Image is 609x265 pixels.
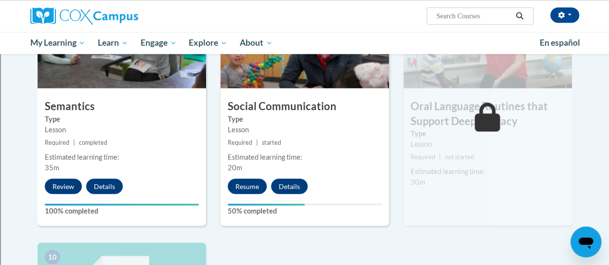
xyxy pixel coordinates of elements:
[4,142,605,151] div: Newspaper
[4,13,605,21] div: Sort New > Old
[189,37,227,49] span: Explore
[4,222,605,230] div: DELETE
[4,213,605,222] div: SAVE AND GO HOME
[4,151,605,160] div: Television/Radio
[4,230,605,239] div: Move to ...
[4,239,605,248] div: Home
[24,32,92,54] a: My Learning
[182,32,233,54] a: Explore
[4,108,605,116] div: Add Outline Template
[4,38,605,47] div: Options
[91,32,134,54] a: Learn
[550,7,579,23] button: Account Settings
[4,196,605,204] div: ???
[4,160,605,168] div: Visual Art
[30,37,85,49] span: My Learning
[233,32,279,54] a: About
[4,125,605,134] div: Journal
[30,7,204,25] a: Cox Campus
[512,10,527,22] button: Search
[4,82,605,90] div: Rename Outline
[4,4,605,13] div: Sort A > Z
[4,116,605,125] div: Search for Source
[4,168,605,177] div: TODO: put dlg title
[4,56,605,64] div: Rename
[134,32,183,54] a: Engage
[4,90,605,99] div: Download
[4,187,605,196] div: CANCEL
[4,256,605,265] div: MOVE
[4,134,605,142] div: Magazine
[540,38,580,48] span: En español
[30,7,138,25] img: Cox Campus
[4,73,605,82] div: Delete
[4,30,605,38] div: Delete
[570,227,601,257] iframe: Button to launch messaging window
[435,10,512,22] input: Search Courses
[240,37,272,49] span: About
[4,47,605,56] div: Sign out
[23,32,586,54] div: Main menu
[4,204,605,213] div: This outline has no content. Would you like to delete it?
[4,248,605,256] div: CANCEL
[533,33,586,53] a: En español
[4,64,605,73] div: Move To ...
[4,21,605,30] div: Move To ...
[141,37,177,49] span: Engage
[4,99,605,108] div: Print
[98,37,128,49] span: Learn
